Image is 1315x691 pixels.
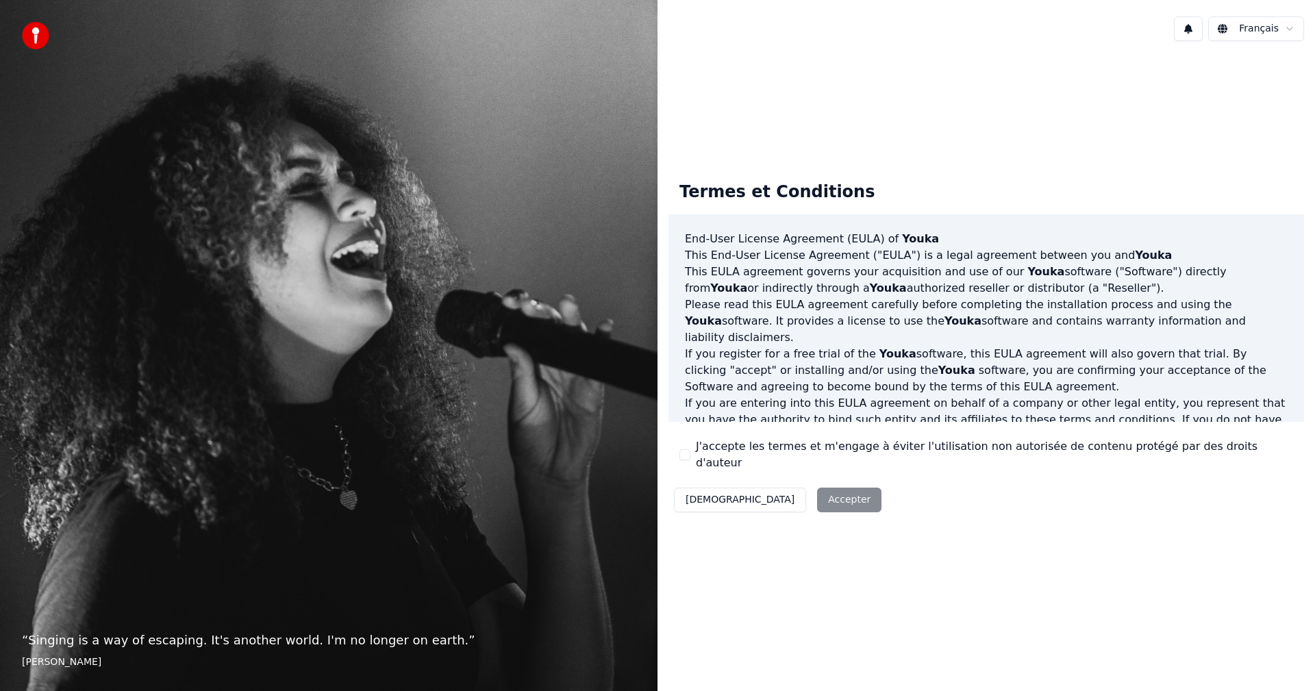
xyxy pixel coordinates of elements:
[879,347,916,360] span: Youka
[674,488,806,512] button: [DEMOGRAPHIC_DATA]
[668,171,886,214] div: Termes et Conditions
[685,297,1288,346] p: Please read this EULA agreement carefully before completing the installation process and using th...
[22,22,49,49] img: youka
[685,264,1288,297] p: This EULA agreement governs your acquisition and use of our software ("Software") directly from o...
[685,231,1288,247] h3: End-User License Agreement (EULA) of
[696,438,1293,471] label: J'accepte les termes et m'engage à éviter l'utilisation non autorisée de contenu protégé par des ...
[22,655,636,669] footer: [PERSON_NAME]
[870,281,907,294] span: Youka
[1135,249,1172,262] span: Youka
[685,314,722,327] span: Youka
[902,232,939,245] span: Youka
[685,346,1288,395] p: If you register for a free trial of the software, this EULA agreement will also govern that trial...
[944,314,981,327] span: Youka
[1027,265,1064,278] span: Youka
[710,281,747,294] span: Youka
[938,364,975,377] span: Youka
[685,395,1288,461] p: If you are entering into this EULA agreement on behalf of a company or other legal entity, you re...
[22,631,636,650] p: “ Singing is a way of escaping. It's another world. I'm no longer on earth. ”
[685,247,1288,264] p: This End-User License Agreement ("EULA") is a legal agreement between you and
